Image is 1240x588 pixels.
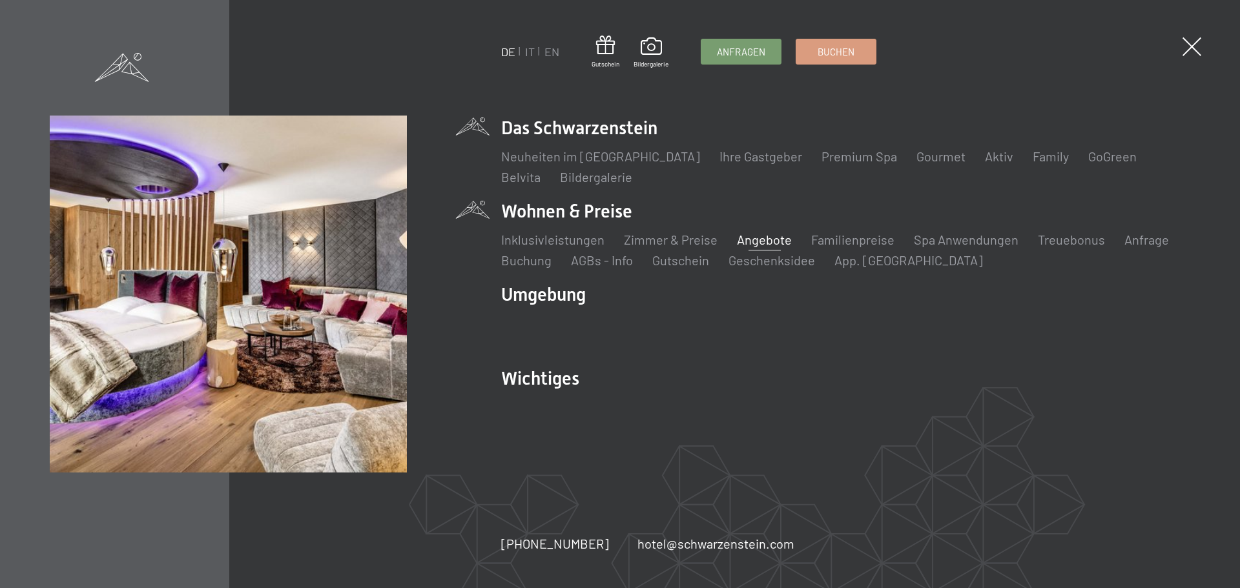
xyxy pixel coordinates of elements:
[624,232,718,247] a: Zimmer & Preise
[501,252,552,268] a: Buchung
[834,252,983,268] a: App. [GEOGRAPHIC_DATA]
[701,39,781,64] a: Anfragen
[525,45,535,59] a: IT
[544,45,559,59] a: EN
[501,148,700,164] a: Neuheiten im [GEOGRAPHIC_DATA]
[652,252,709,268] a: Gutschein
[501,536,609,551] span: [PHONE_NUMBER]
[501,534,609,553] a: [PHONE_NUMBER]
[501,45,515,59] a: DE
[719,148,802,164] a: Ihre Gastgeber
[1038,232,1105,247] a: Treuebonus
[821,148,897,164] a: Premium Spa
[717,45,765,59] span: Anfragen
[501,232,604,247] a: Inklusivleistungen
[560,169,632,185] a: Bildergalerie
[1088,148,1137,164] a: GoGreen
[1033,148,1069,164] a: Family
[634,59,668,68] span: Bildergalerie
[637,534,794,553] a: hotel@schwarzenstein.com
[592,35,619,68] a: Gutschein
[571,252,633,268] a: AGBs - Info
[634,37,668,68] a: Bildergalerie
[916,148,966,164] a: Gourmet
[811,232,894,247] a: Familienpreise
[501,169,541,185] a: Belvita
[728,252,815,268] a: Geschenksidee
[914,232,1018,247] a: Spa Anwendungen
[592,59,619,68] span: Gutschein
[985,148,1013,164] a: Aktiv
[818,45,854,59] span: Buchen
[1124,232,1169,247] a: Anfrage
[737,232,792,247] a: Angebote
[796,39,876,64] a: Buchen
